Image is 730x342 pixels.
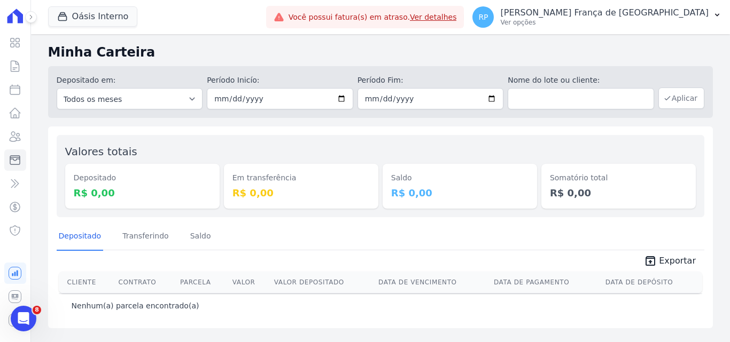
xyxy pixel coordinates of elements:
[48,6,138,27] button: Oásis Interno
[289,12,457,23] span: Você possui fatura(s) em atraso.
[72,300,199,311] p: Nenhum(a) parcela encontrado(a)
[358,75,504,86] label: Período Fim:
[207,75,353,86] label: Período Inicío:
[232,172,370,184] dt: Em transferência
[464,2,730,32] button: RP [PERSON_NAME] França de [GEOGRAPHIC_DATA] Ver opções
[658,88,704,109] button: Aplicar
[74,172,211,184] dt: Depositado
[228,272,270,293] th: Valor
[500,18,709,27] p: Ver opções
[550,186,687,200] dd: R$ 0,00
[635,254,704,269] a: unarchive Exportar
[500,7,709,18] p: [PERSON_NAME] França de [GEOGRAPHIC_DATA]
[48,43,713,62] h2: Minha Carteira
[270,272,374,293] th: Valor Depositado
[114,272,176,293] th: Contrato
[74,186,211,200] dd: R$ 0,00
[120,223,171,251] a: Transferindo
[65,145,137,158] label: Valores totais
[490,272,601,293] th: Data de Pagamento
[391,172,529,184] dt: Saldo
[232,186,370,200] dd: R$ 0,00
[188,223,213,251] a: Saldo
[410,13,457,21] a: Ver detalhes
[478,13,488,21] span: RP
[57,223,104,251] a: Depositado
[644,254,657,267] i: unarchive
[550,172,687,184] dt: Somatório total
[601,272,702,293] th: Data de Depósito
[508,75,654,86] label: Nome do lote ou cliente:
[11,306,36,331] iframe: Intercom live chat
[59,272,114,293] th: Cliente
[33,306,41,314] span: 8
[391,186,529,200] dd: R$ 0,00
[176,272,228,293] th: Parcela
[659,254,696,267] span: Exportar
[57,76,116,84] label: Depositado em:
[374,272,490,293] th: Data de Vencimento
